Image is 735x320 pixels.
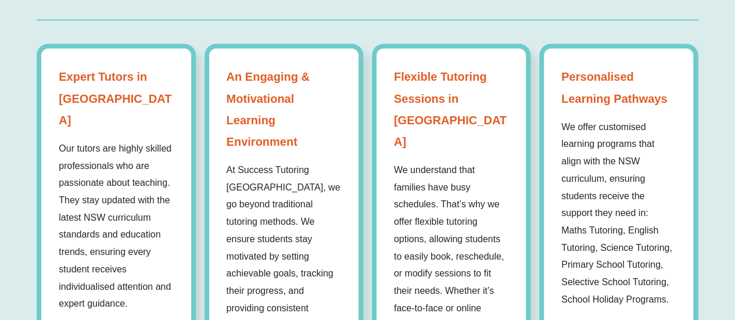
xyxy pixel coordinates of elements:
[561,118,676,308] p: We offer customised learning programs that align with the NSW curriculum, ensuring students recei...
[59,66,173,130] strong: Expert Tutors in [GEOGRAPHIC_DATA]
[227,66,341,152] strong: An Engaging & Motivational Learning Environment
[394,66,508,152] strong: Flexible Tutoring Sessions in [GEOGRAPHIC_DATA]
[59,139,173,312] p: Our tutors are highly skilled professionals who are passionate about teaching. They stay updated ...
[542,189,735,320] iframe: Chat Widget
[561,66,676,109] strong: Personalised Learning Pathways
